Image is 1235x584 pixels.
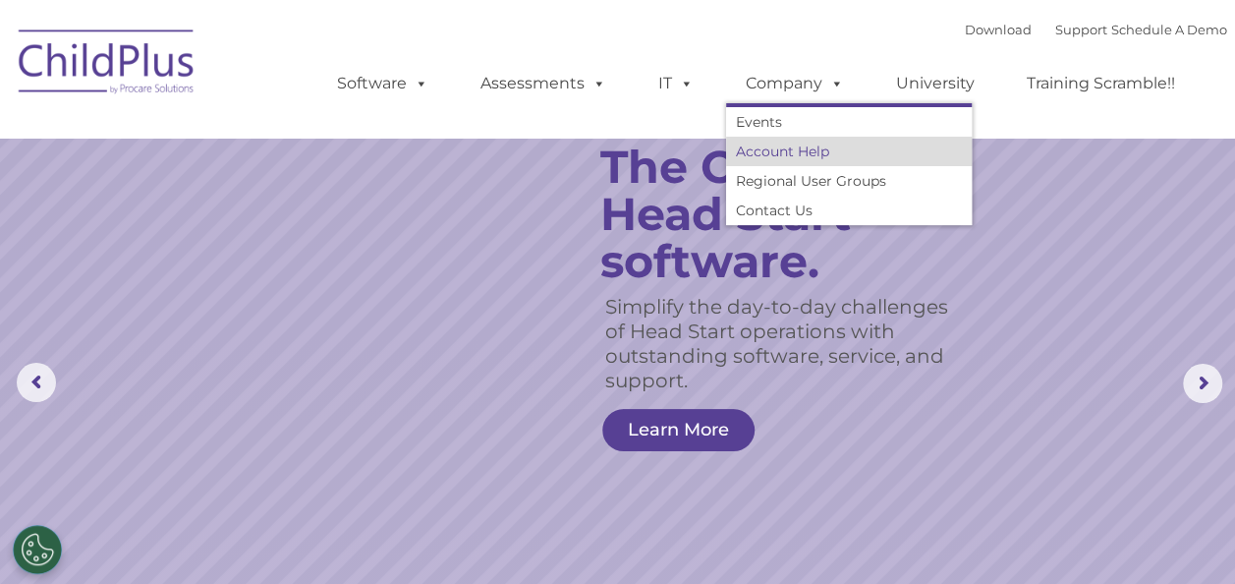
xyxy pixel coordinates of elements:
rs-layer: The ORIGINAL Head Start software. [600,144,985,285]
rs-layer: Simplify the day-to-day challenges of Head Start operations with outstanding software, service, a... [605,295,967,393]
iframe: Chat Widget [1137,490,1235,584]
font: | [965,22,1227,37]
a: Learn More [602,409,755,451]
a: Company [726,64,864,103]
a: Account Help [726,137,972,166]
a: Assessments [461,64,626,103]
a: Contact Us [726,196,972,225]
a: Schedule A Demo [1111,22,1227,37]
a: Software [317,64,448,103]
a: Regional User Groups [726,166,972,196]
a: Events [726,107,972,137]
a: Training Scramble!! [1007,64,1195,103]
img: ChildPlus by Procare Solutions [9,16,205,114]
span: Phone number [273,210,357,225]
button: Cookies Settings [13,525,62,574]
a: Support [1055,22,1107,37]
a: University [876,64,994,103]
span: Last name [273,130,333,145]
a: Download [965,22,1032,37]
a: IT [639,64,713,103]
